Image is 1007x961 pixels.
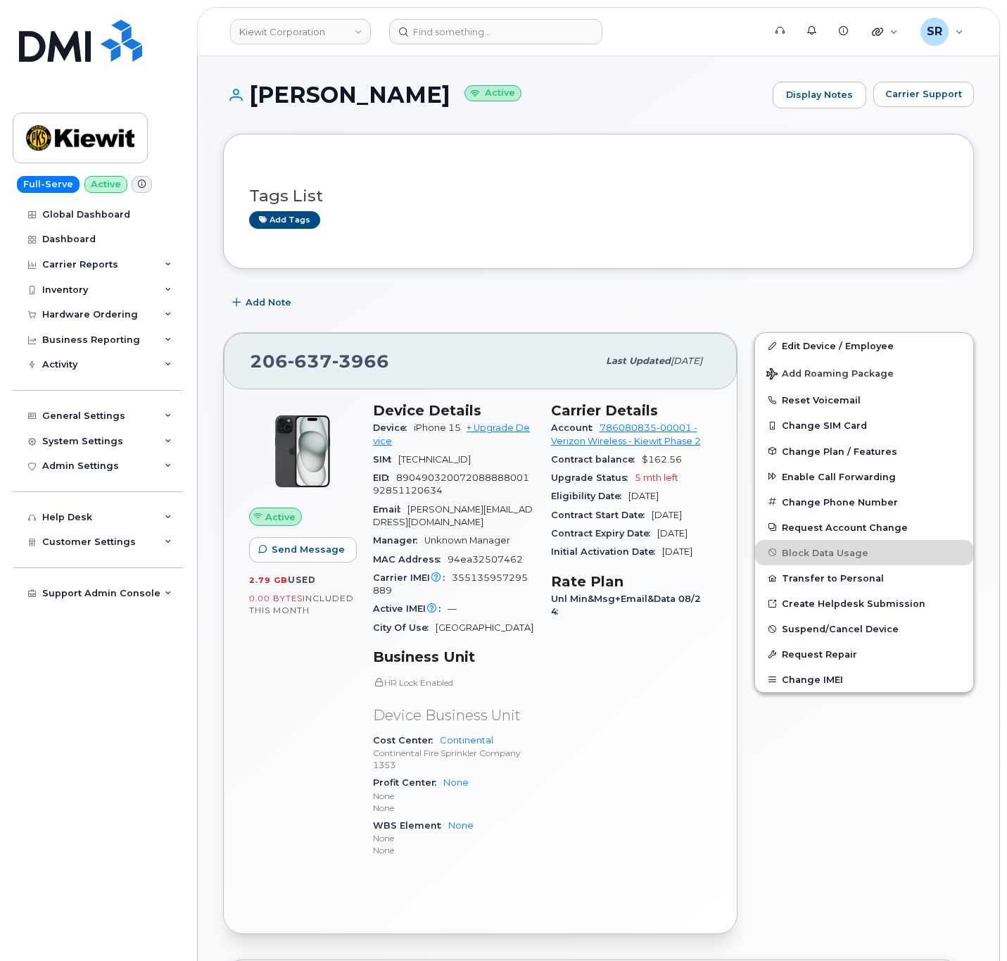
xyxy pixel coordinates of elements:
h3: Device Details [373,402,534,419]
h3: Business Unit [373,648,534,665]
span: Carrier IMEI [373,572,452,583]
span: [DATE] [662,546,692,557]
a: None [448,820,474,831]
button: Change IMEI [755,667,973,692]
a: Add tags [249,211,320,229]
span: Cost Center [373,735,440,746]
span: Last updated [606,356,671,366]
button: Add Roaming Package [755,358,973,387]
span: 89049032007208888800192851120634 [373,472,529,496]
span: Add Note [246,296,291,309]
button: Change SIM Card [755,413,973,438]
span: Enable Call Forwarding [782,471,896,482]
span: Carrier Support [885,87,962,101]
button: Enable Call Forwarding [755,464,973,489]
span: Initial Activation Date [551,546,662,557]
a: 786080835-00001 - Verizon Wireless - Kiewit Phase 2 [551,422,701,446]
span: 3966 [332,351,389,372]
h3: Tags List [249,187,948,205]
span: Upgrade Status [551,472,635,483]
button: Request Repair [755,641,973,667]
button: Block Data Usage [755,540,973,565]
span: — [448,603,457,614]
small: Active [464,85,521,101]
span: iPhone 15 [414,422,461,433]
span: Profit Center [373,777,443,788]
p: 1353 [373,759,534,771]
a: + Upgrade Device [373,422,530,446]
span: MAC Address [373,554,448,565]
span: 94ea32507462 [448,554,523,565]
p: None [373,790,534,802]
p: None [373,802,534,814]
button: Change Phone Number [755,489,973,515]
span: [GEOGRAPHIC_DATA] [436,622,533,633]
span: WBS Element [373,820,448,831]
span: [DATE] [657,528,688,539]
span: $162.56 [642,454,682,465]
span: 0.00 Bytes [249,593,303,603]
span: Unl Min&Msg+Email&Data 08/24 [551,593,701,617]
span: City Of Use [373,622,436,633]
span: EID [373,472,396,483]
span: Send Message [272,543,345,556]
button: Change Plan / Features [755,439,973,464]
h3: Carrier Details [551,402,712,419]
span: Change Plan / Features [782,446,897,456]
span: Active [265,510,296,524]
p: HR Lock Enabled [373,677,534,689]
a: Display Notes [773,82,866,108]
span: 5 mth left [635,472,678,483]
h1: [PERSON_NAME] [223,82,766,107]
span: Unknown Manager [424,535,510,546]
span: [TECHNICAL_ID] [398,454,471,465]
span: Account [551,422,600,433]
span: Contract balance [551,454,642,465]
p: None [373,844,534,856]
button: Reset Voicemail [755,387,973,413]
h3: Rate Plan [551,573,712,590]
span: Active IMEI [373,603,448,614]
span: Manager [373,535,424,546]
button: Carrier Support [873,82,974,107]
a: None [443,777,469,788]
span: Contract Expiry Date [551,528,657,539]
span: used [288,574,316,585]
a: Edit Device / Employee [755,333,973,358]
span: 206 [250,351,389,372]
span: Device [373,422,414,433]
button: Suspend/Cancel Device [755,616,973,641]
button: Transfer to Personal [755,565,973,591]
iframe: Messenger Launcher [946,900,996,950]
span: Contract Start Date [551,510,652,520]
span: [DATE] [652,510,682,520]
span: [PERSON_NAME][EMAIL_ADDRESS][DOMAIN_NAME] [373,504,533,527]
button: Send Message [249,537,357,563]
span: SIM [373,454,398,465]
a: Continental [440,735,493,746]
span: [DATE] [628,491,659,501]
span: 2.79 GB [249,575,288,585]
span: 637 [288,351,332,372]
button: Add Note [223,290,303,315]
p: Device Business Unit [373,705,534,726]
span: Email [373,504,407,515]
button: Request Account Change [755,515,973,540]
span: Add Roaming Package [766,368,894,382]
a: Create Helpdesk Submission [755,591,973,616]
span: [DATE] [671,356,702,366]
p: Continental Fire Sprinkler Company [373,747,534,759]
img: iPhone_15_Black.png [260,409,345,494]
p: None [373,832,534,844]
span: Suspend/Cancel Device [782,624,899,634]
span: Eligibility Date [551,491,628,501]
